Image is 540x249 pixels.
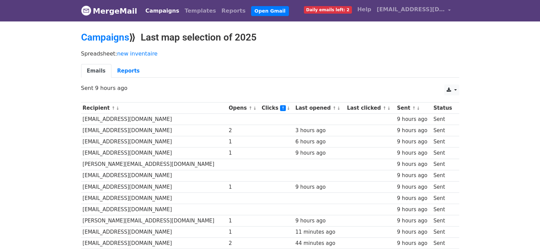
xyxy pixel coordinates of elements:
[229,239,258,247] div: 2
[81,4,137,18] a: MergeMail
[397,194,430,202] div: 9 hours ago
[182,4,219,18] a: Templates
[229,183,258,191] div: 1
[81,170,227,181] td: [EMAIL_ADDRESS][DOMAIN_NAME]
[81,84,459,92] p: Sent 9 hours ago
[229,127,258,135] div: 2
[81,181,227,192] td: [EMAIL_ADDRESS][DOMAIN_NAME]
[374,3,454,19] a: [EMAIL_ADDRESS][DOMAIN_NAME]
[301,3,355,16] a: Daily emails left: 2
[81,147,227,159] td: [EMAIL_ADDRESS][DOMAIN_NAME]
[432,204,456,215] td: Sent
[81,64,111,78] a: Emails
[412,106,416,111] a: ↑
[294,103,345,114] th: Last opened
[397,160,430,168] div: 9 hours ago
[116,106,120,111] a: ↓
[81,215,227,227] td: [PERSON_NAME][EMAIL_ADDRESS][DOMAIN_NAME]
[229,138,258,146] div: 1
[81,159,227,170] td: [PERSON_NAME][EMAIL_ADDRESS][DOMAIN_NAME]
[229,228,258,236] div: 1
[333,106,336,111] a: ↑
[260,103,294,114] th: Clicks
[355,3,374,16] a: Help
[432,181,456,192] td: Sent
[143,4,182,18] a: Campaigns
[432,238,456,249] td: Sent
[397,172,430,180] div: 9 hours ago
[81,32,129,43] a: Campaigns
[432,103,456,114] th: Status
[81,103,227,114] th: Recipient
[432,227,456,238] td: Sent
[295,217,344,225] div: 9 hours ago
[81,114,227,125] td: [EMAIL_ADDRESS][DOMAIN_NAME]
[397,127,430,135] div: 9 hours ago
[432,215,456,227] td: Sent
[432,147,456,159] td: Sent
[81,204,227,215] td: [EMAIL_ADDRESS][DOMAIN_NAME]
[280,105,286,111] a: ↑
[81,227,227,238] td: [EMAIL_ADDRESS][DOMAIN_NAME]
[295,183,344,191] div: 9 hours ago
[397,217,430,225] div: 9 hours ago
[397,115,430,123] div: 9 hours ago
[432,125,456,136] td: Sent
[117,50,158,57] a: new inventaire
[229,149,258,157] div: 1
[219,4,248,18] a: Reports
[432,170,456,181] td: Sent
[397,228,430,236] div: 9 hours ago
[81,5,91,16] img: MergeMail logo
[432,192,456,204] td: Sent
[397,239,430,247] div: 9 hours ago
[287,106,290,111] a: ↓
[227,103,260,114] th: Opens
[397,206,430,214] div: 9 hours ago
[81,125,227,136] td: [EMAIL_ADDRESS][DOMAIN_NAME]
[111,64,145,78] a: Reports
[396,103,432,114] th: Sent
[111,106,115,111] a: ↑
[81,238,227,249] td: [EMAIL_ADDRESS][DOMAIN_NAME]
[295,127,344,135] div: 3 hours ago
[337,106,341,111] a: ↓
[345,103,396,114] th: Last clicked
[397,183,430,191] div: 9 hours ago
[397,149,430,157] div: 9 hours ago
[295,138,344,146] div: 6 hours ago
[377,5,445,14] span: [EMAIL_ADDRESS][DOMAIN_NAME]
[229,217,258,225] div: 1
[295,149,344,157] div: 9 hours ago
[81,32,459,43] h2: ⟫ Last map selection of 2025
[432,136,456,147] td: Sent
[295,228,344,236] div: 11 minutes ago
[416,106,420,111] a: ↓
[383,106,386,111] a: ↑
[253,106,257,111] a: ↓
[251,6,289,16] a: Open Gmail
[432,114,456,125] td: Sent
[81,192,227,204] td: [EMAIL_ADDRESS][DOMAIN_NAME]
[387,106,391,111] a: ↓
[432,159,456,170] td: Sent
[249,106,252,111] a: ↑
[81,136,227,147] td: [EMAIL_ADDRESS][DOMAIN_NAME]
[397,138,430,146] div: 9 hours ago
[304,6,352,14] span: Daily emails left: 2
[81,50,459,57] p: Spreadsheet:
[295,239,344,247] div: 44 minutes ago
